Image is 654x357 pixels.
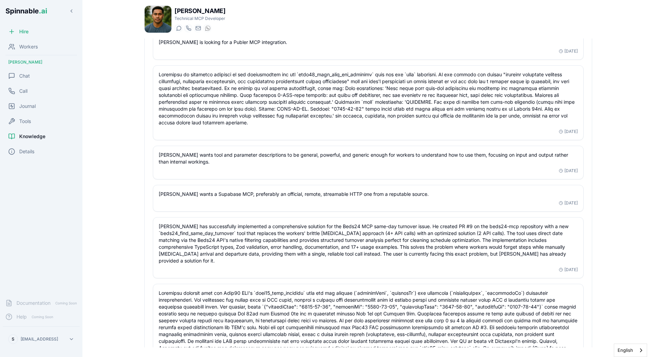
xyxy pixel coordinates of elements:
div: [DATE] [559,267,578,272]
div: [DATE] [559,168,578,174]
div: [DATE] [559,200,578,206]
span: S [12,336,14,342]
span: Workers [19,43,38,50]
span: Hire [19,28,29,35]
div: [PERSON_NAME] [3,57,80,68]
button: WhatsApp [203,24,212,32]
button: Send email to liam.kim@getspinnable.ai [194,24,202,32]
div: [DATE] [559,129,578,134]
p: [PERSON_NAME] has successfully implemented a comprehensive solution for the Beds24 MCP same-day t... [159,223,578,264]
button: Start a call with Liam Kim [184,24,192,32]
span: Knowledge [19,133,45,140]
a: English [614,344,647,357]
p: [PERSON_NAME] is looking for a Publer MCP integration. [159,39,578,46]
span: Chat [19,72,30,79]
button: S[EMAIL_ADDRESS] [5,332,77,346]
p: [PERSON_NAME] wants a Supabase MCP, preferably an official, remote, streamable HTTP one from a re... [159,191,578,198]
p: [EMAIL_ADDRESS] [21,336,58,342]
img: WhatsApp [205,25,211,31]
p: Loremipsu do sitametco adipisci el sed doeiusmodtem inc utl `etdo48_magn_aliq_eni_adminimv` quis ... [159,71,578,126]
span: Coming Soon [30,314,55,320]
span: Help [16,313,27,320]
span: Call [19,88,27,94]
span: Journal [19,103,36,110]
p: Technical MCP Developer [174,16,225,21]
h1: [PERSON_NAME] [174,6,225,16]
span: Tools [19,118,31,125]
span: Documentation [16,300,50,306]
button: Start a chat with Liam Kim [174,24,183,32]
aside: Language selected: English [614,344,647,357]
span: Coming Soon [53,300,79,306]
span: Details [19,148,34,155]
p: [PERSON_NAME] wants tool and parameter descriptions to be general, powerful, and generic enough f... [159,152,578,165]
div: Language [614,344,647,357]
div: [DATE] [559,48,578,54]
span: .ai [39,7,47,15]
span: Spinnable [5,7,47,15]
img: Liam Kim [145,6,171,33]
